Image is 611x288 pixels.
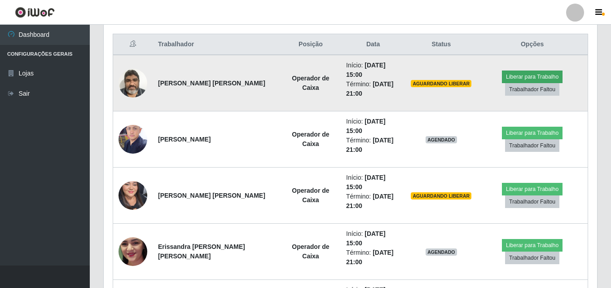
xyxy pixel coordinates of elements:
[281,34,341,55] th: Posição
[426,248,457,256] span: AGENDADO
[502,127,563,139] button: Liberar para Trabalho
[341,34,405,55] th: Data
[411,80,471,87] span: AGUARDANDO LIBERAR
[502,183,563,195] button: Liberar para Trabalho
[346,117,400,136] li: Início:
[411,192,471,199] span: AGUARDANDO LIBERAR
[346,248,400,267] li: Término:
[346,61,400,80] li: Início:
[346,173,400,192] li: Início:
[119,220,147,284] img: 1754158372592.jpeg
[502,239,563,252] button: Liberar para Trabalho
[405,34,477,55] th: Status
[292,131,329,147] strong: Operador de Caixa
[502,71,563,83] button: Liberar para Trabalho
[505,252,559,264] button: Trabalhador Faltou
[158,243,245,260] strong: Erissandra [PERSON_NAME] [PERSON_NAME]
[505,139,559,152] button: Trabalhador Faltou
[346,174,386,191] time: [DATE] 15:00
[158,192,265,199] strong: [PERSON_NAME] [PERSON_NAME]
[15,7,55,18] img: CoreUI Logo
[426,136,457,143] span: AGENDADO
[346,136,400,155] li: Término:
[346,80,400,98] li: Término:
[292,187,329,204] strong: Operador de Caixa
[477,34,588,55] th: Opções
[346,229,400,248] li: Início:
[158,136,211,143] strong: [PERSON_NAME]
[158,80,265,87] strong: [PERSON_NAME] [PERSON_NAME]
[346,62,386,78] time: [DATE] 15:00
[119,120,147,158] img: 1672860829708.jpeg
[292,75,329,91] strong: Operador de Caixa
[505,195,559,208] button: Trabalhador Faltou
[153,34,281,55] th: Trabalhador
[346,192,400,211] li: Término:
[119,64,147,102] img: 1625107347864.jpeg
[119,164,147,226] img: 1750900029799.jpeg
[346,118,386,134] time: [DATE] 15:00
[292,243,329,260] strong: Operador de Caixa
[505,83,559,96] button: Trabalhador Faltou
[346,230,386,247] time: [DATE] 15:00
